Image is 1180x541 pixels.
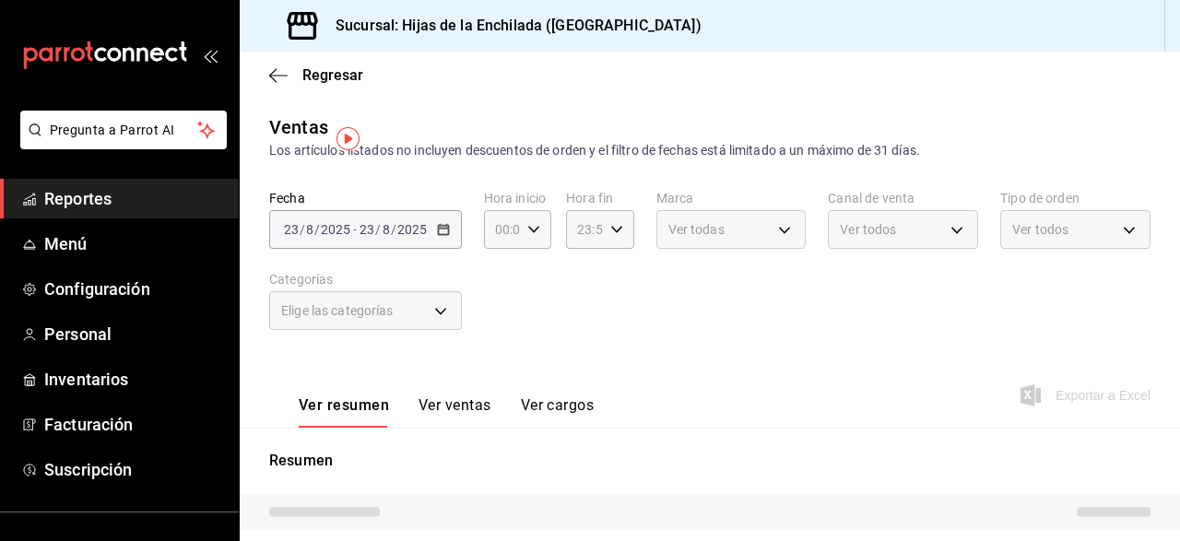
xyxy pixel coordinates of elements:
[336,127,360,150] img: Tooltip marker
[391,222,396,237] span: /
[320,222,351,237] input: ----
[1000,192,1150,205] label: Tipo de orden
[828,192,978,205] label: Canal de venta
[269,66,363,84] button: Regresar
[44,322,224,347] span: Personal
[44,231,224,256] span: Menú
[44,457,224,482] span: Suscripción
[269,450,1150,472] p: Resumen
[840,220,896,239] span: Ver todos
[305,222,314,237] input: --
[269,273,462,286] label: Categorías
[566,192,633,205] label: Hora fin
[20,111,227,149] button: Pregunta a Parrot AI
[302,66,363,84] span: Regresar
[668,220,725,239] span: Ver todas
[314,222,320,237] span: /
[44,186,224,211] span: Reportes
[321,15,702,37] h3: Sucursal: Hijas de la Enchilada ([GEOGRAPHIC_DATA])
[353,222,357,237] span: -
[419,396,491,428] button: Ver ventas
[50,121,198,140] span: Pregunta a Parrot AI
[203,48,218,63] button: open_drawer_menu
[484,192,551,205] label: Hora inicio
[382,222,391,237] input: --
[375,222,381,237] span: /
[299,396,389,428] button: Ver resumen
[44,412,224,437] span: Facturación
[300,222,305,237] span: /
[269,113,328,141] div: Ventas
[269,141,1150,160] div: Los artículos listados no incluyen descuentos de orden y el filtro de fechas está limitado a un m...
[521,396,595,428] button: Ver cargos
[359,222,375,237] input: --
[269,192,462,205] label: Fecha
[44,367,224,392] span: Inventarios
[281,301,394,320] span: Elige las categorías
[396,222,428,237] input: ----
[656,192,807,205] label: Marca
[283,222,300,237] input: --
[44,276,224,301] span: Configuración
[13,134,227,153] a: Pregunta a Parrot AI
[1012,220,1068,239] span: Ver todos
[299,396,594,428] div: navigation tabs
